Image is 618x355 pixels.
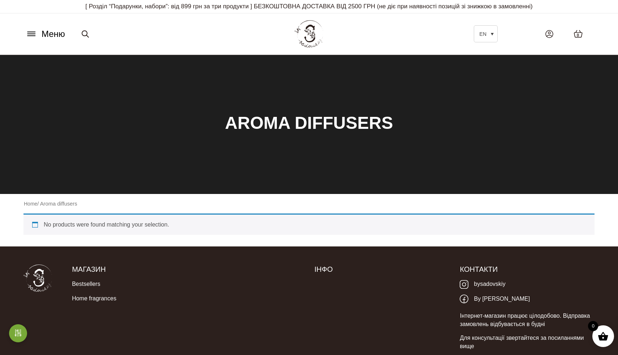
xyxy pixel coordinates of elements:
[42,28,65,41] span: Меню
[295,20,323,47] img: BY SADOVSKIY
[577,32,579,38] span: 0
[460,292,530,307] a: By [PERSON_NAME]
[24,200,594,208] nav: Breadcrumb
[588,321,598,331] span: 0
[566,22,590,45] a: 0
[23,27,67,41] button: Меню
[314,265,449,274] h5: Інфо
[72,277,100,291] a: Bestsellers
[480,31,486,37] span: EN
[72,265,304,274] h5: Магазин
[72,291,116,306] a: Home fragrances
[460,277,505,292] a: bysadovskiy
[225,112,393,134] h1: Aroma diffusers
[460,312,595,328] p: Інтернет-магазин працює цілодобово. Відправка замовлень відбувається в будні
[24,201,37,207] a: Home
[460,265,595,274] h5: Контакти
[474,25,498,42] a: EN
[23,214,595,235] div: No products were found matching your selection.
[460,334,595,350] p: Для консультації звертайтеся за посиланнями вище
